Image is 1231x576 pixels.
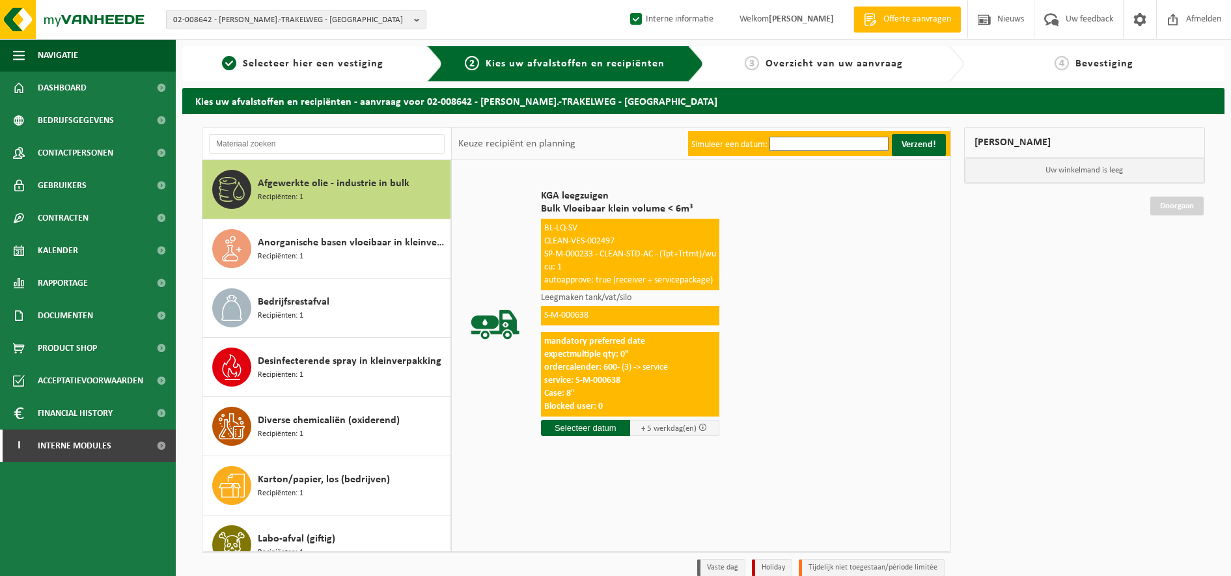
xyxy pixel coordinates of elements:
[541,420,630,436] input: Selecteer datum
[202,397,451,456] button: Diverse chemicaliën (oxiderend) Recipiënten: 1
[745,56,759,70] span: 3
[486,59,665,69] span: Kies uw afvalstoffen en recipiënten
[38,72,87,104] span: Dashboard
[13,430,25,462] span: I
[544,402,603,411] strong: Blocked user: 0
[1055,56,1069,70] span: 4
[258,191,303,204] span: Recipiënten: 1
[258,472,390,487] span: Karton/papier, los (bedrijven)
[892,134,946,156] button: Verzend!
[541,294,719,303] p: Leegmaken tank/vat/silo
[880,13,954,26] span: Offerte aanvragen
[258,531,335,547] span: Labo-afval (giftig)
[38,397,113,430] span: Financial History
[258,413,400,428] span: Diverse chemicaliën (oxiderend)
[202,515,451,575] button: Labo-afval (giftig) Recipiënten: 1
[541,306,719,325] div: S-M-000638
[544,363,617,372] strong: ordercalender: 600
[38,364,143,397] span: Acceptatievoorwaarden
[38,430,111,462] span: Interne modules
[465,56,479,70] span: 2
[243,59,383,69] span: Selecteer hier een vestiging
[38,137,113,169] span: Contactpersonen
[691,140,768,150] label: Simuleer een datum:
[544,262,562,272] span: cu: 1
[38,39,78,72] span: Navigatie
[541,202,719,215] span: Bulk Vloeibaar klein volume < 6m³
[166,10,426,29] button: 02-008642 - [PERSON_NAME].-TRAKELWEG - [GEOGRAPHIC_DATA]
[222,56,236,70] span: 1
[544,350,629,359] strong: expectmultiple qty: 0"
[202,338,451,397] button: Desinfecterende spray in kleinverpakking Recipiënten: 1
[258,353,441,369] span: Desinfecterende spray in kleinverpakking
[541,189,719,202] span: KGA leegzuigen
[641,424,697,433] span: + 5 werkdag(en)
[189,56,417,72] a: 1Selecteer hier een vestiging
[173,10,409,30] span: 02-008642 - [PERSON_NAME].-TRAKELWEG - [GEOGRAPHIC_DATA]
[202,219,451,279] button: Anorganische basen vloeibaar in kleinverpakking Recipiënten: 1
[544,389,571,398] strong: Case: 8
[544,223,577,233] span: BL-LQ-SV
[202,456,451,515] button: Karton/papier, los (bedrijven) Recipiënten: 1
[769,14,834,24] strong: [PERSON_NAME]
[258,310,303,322] span: Recipiënten: 1
[965,158,1204,183] p: Uw winkelmand is leeg
[38,169,87,202] span: Gebruikers
[202,279,451,338] button: Bedrijfsrestafval Recipiënten: 1
[1075,59,1133,69] span: Bevestiging
[38,267,88,299] span: Rapportage
[452,128,582,160] div: Keuze recipiënt en planning
[38,299,93,332] span: Documenten
[258,369,303,381] span: Recipiënten: 1
[38,104,114,137] span: Bedrijfsgegevens
[182,88,1224,113] h2: Kies uw afvalstoffen en recipiënten - aanvraag voor 02-008642 - [PERSON_NAME].-TRAKELWEG - [GEOGR...
[38,202,89,234] span: Contracten
[541,332,719,417] div: - (3) -> service "
[964,127,1205,158] div: [PERSON_NAME]
[258,294,329,310] span: Bedrijfsrestafval
[258,176,409,191] span: Afgewerkte olie - industrie in bulk
[209,134,445,154] input: Materiaal zoeken
[258,428,303,441] span: Recipiënten: 1
[544,336,645,346] strong: mandatory preferred date
[1150,197,1204,215] a: Doorgaan
[258,487,303,500] span: Recipiënten: 1
[38,234,78,267] span: Kalender
[258,235,447,251] span: Anorganische basen vloeibaar in kleinverpakking
[628,10,713,29] label: Interne informatie
[544,236,615,246] span: CLEAN-VES-002497
[202,160,451,219] button: Afgewerkte olie - industrie in bulk Recipiënten: 1
[258,547,303,559] span: Recipiënten: 1
[544,376,620,385] strong: service: S-M-000638
[853,7,961,33] a: Offerte aanvragen
[544,275,713,285] span: autoapprove: true (receiver + servicepackage)
[258,251,303,263] span: Recipiënten: 1
[38,332,97,364] span: Product Shop
[766,59,903,69] span: Overzicht van uw aanvraag
[544,249,716,259] span: SP-M-000233 - CLEAN-STD-AC - (Tpt+Trtmt)/wu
